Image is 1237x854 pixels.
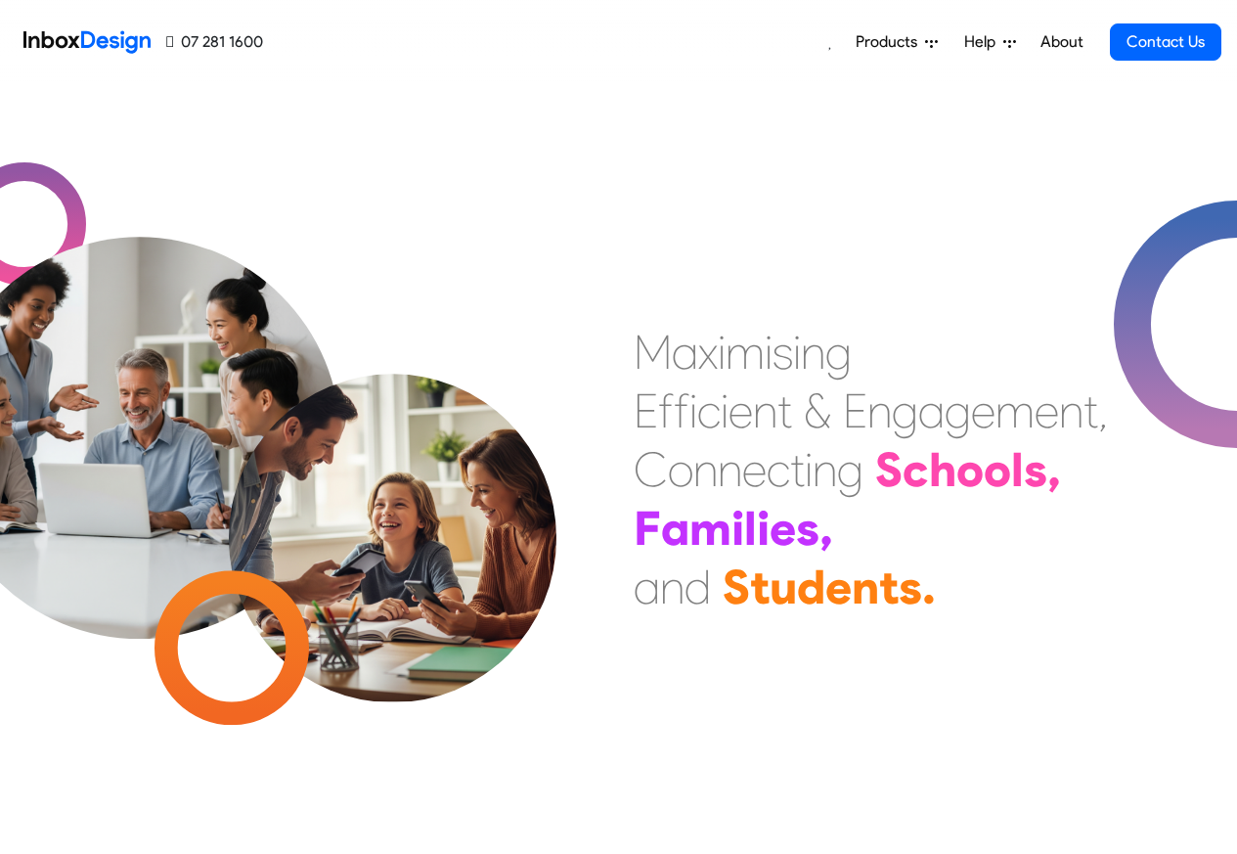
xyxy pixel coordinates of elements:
div: d [797,558,825,616]
div: e [742,440,767,499]
span: Help [964,30,1003,54]
div: x [698,323,718,382]
div: e [729,382,753,440]
div: f [658,382,674,440]
div: n [693,440,718,499]
div: t [777,382,792,440]
div: E [843,382,867,440]
div: M [634,323,672,382]
div: n [753,382,777,440]
div: i [765,323,773,382]
div: , [1047,440,1061,499]
div: t [750,558,770,616]
div: & [804,382,831,440]
div: l [744,499,757,558]
div: , [819,499,833,558]
div: t [879,558,899,616]
div: e [1035,382,1059,440]
div: n [867,382,892,440]
div: t [1083,382,1098,440]
div: c [767,440,790,499]
div: C [634,440,668,499]
div: n [852,558,879,616]
div: t [790,440,805,499]
div: S [723,558,750,616]
img: parents_with_child.png [188,292,597,702]
div: a [918,382,945,440]
div: e [770,499,796,558]
div: d [685,558,711,616]
span: Products [856,30,925,54]
div: i [793,323,801,382]
div: E [634,382,658,440]
div: g [825,323,852,382]
div: u [770,558,797,616]
div: i [718,323,726,382]
a: Help [956,22,1024,62]
a: Products [848,22,946,62]
div: . [922,558,936,616]
div: o [668,440,693,499]
div: i [731,499,744,558]
div: h [929,440,956,499]
div: s [773,323,793,382]
div: e [971,382,995,440]
div: i [805,440,813,499]
div: n [660,558,685,616]
div: S [875,440,903,499]
div: c [903,440,929,499]
div: m [689,499,731,558]
div: s [796,499,819,558]
a: 07 281 1600 [166,30,263,54]
div: n [1059,382,1083,440]
div: s [1024,440,1047,499]
div: n [801,323,825,382]
div: l [1011,440,1024,499]
div: g [945,382,971,440]
div: Maximising Efficient & Engagement, Connecting Schools, Families, and Students. [634,323,1108,616]
div: a [634,558,660,616]
div: o [956,440,984,499]
a: About [1035,22,1088,62]
div: n [813,440,837,499]
div: , [1098,382,1108,440]
div: e [825,558,852,616]
div: o [984,440,1011,499]
a: Contact Us [1110,23,1221,61]
div: g [892,382,918,440]
div: m [995,382,1035,440]
div: i [689,382,697,440]
div: n [718,440,742,499]
div: c [697,382,721,440]
div: a [661,499,689,558]
div: s [899,558,922,616]
div: f [674,382,689,440]
div: i [757,499,770,558]
div: a [672,323,698,382]
div: F [634,499,661,558]
div: i [721,382,729,440]
div: g [837,440,863,499]
div: m [726,323,765,382]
